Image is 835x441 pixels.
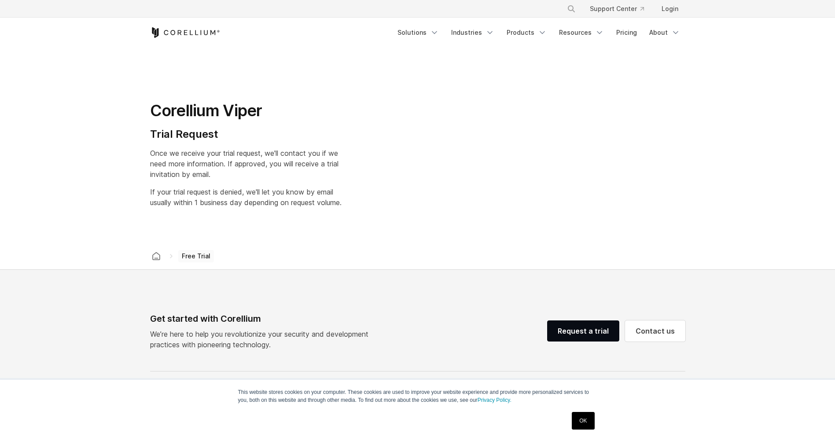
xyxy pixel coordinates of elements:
p: This website stores cookies on your computer. These cookies are used to improve your website expe... [238,388,597,404]
a: OK [572,412,594,430]
a: Corellium home [148,250,164,262]
p: We’re here to help you revolutionize your security and development practices with pioneering tech... [150,329,375,350]
a: Request a trial [547,320,619,342]
a: Corellium Home [150,27,220,38]
a: Industries [446,25,500,40]
div: Navigation Menu [556,1,685,17]
span: If your trial request is denied, we'll let you know by email usually within 1 business day depend... [150,187,342,207]
a: Contact us [625,320,685,342]
h4: Trial Request [150,128,342,141]
a: Privacy Policy. [478,397,511,403]
a: Login [655,1,685,17]
a: Resources [554,25,609,40]
div: Get started with Corellium [150,312,375,325]
a: About [644,25,685,40]
button: Search [563,1,579,17]
span: Free Trial [178,250,214,262]
a: Solutions [392,25,444,40]
a: Support Center [583,1,651,17]
a: Products [501,25,552,40]
span: Once we receive your trial request, we'll contact you if we need more information. If approved, y... [150,149,338,179]
h1: Corellium Viper [150,101,342,121]
a: Pricing [611,25,642,40]
div: Navigation Menu [392,25,685,40]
